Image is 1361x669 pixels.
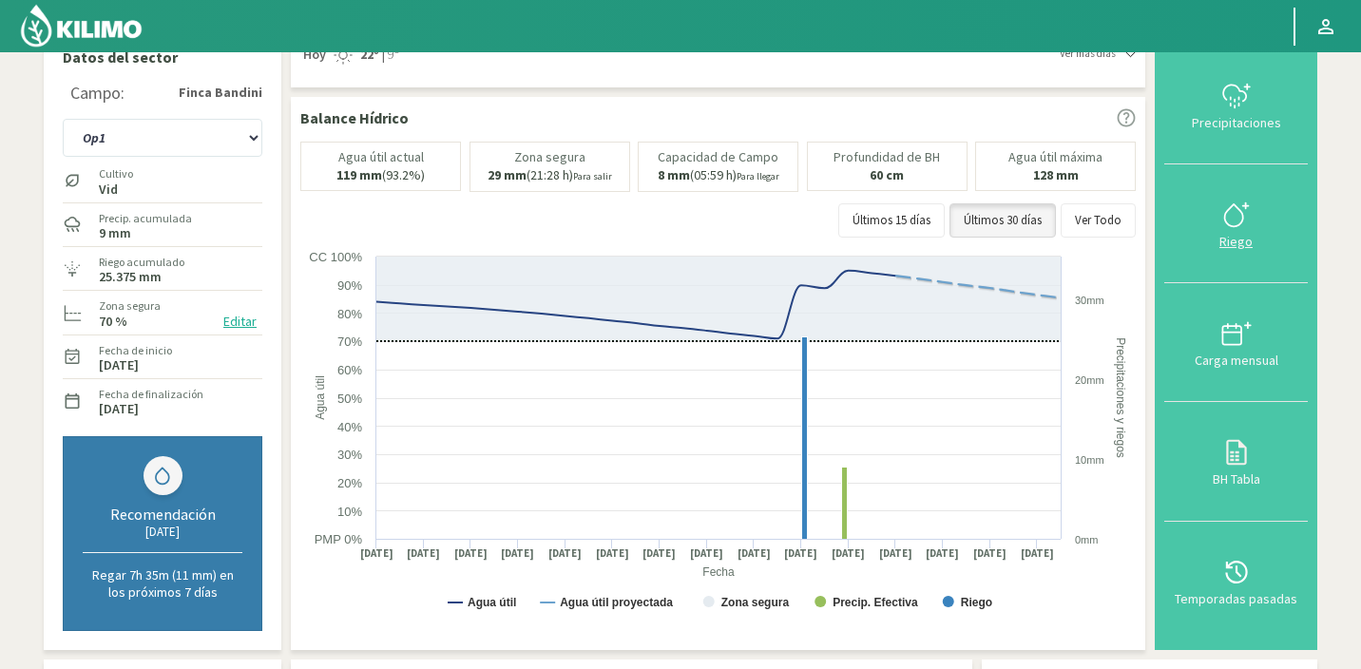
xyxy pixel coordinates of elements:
p: Capacidad de Campo [658,150,778,164]
b: 8 mm [658,166,690,183]
strong: Finca Bandini [179,83,262,103]
p: Agua útil actual [338,150,424,164]
button: Temporadas pasadas [1164,522,1308,640]
button: Últimos 15 días [838,203,945,238]
label: Fecha de inicio [99,342,172,359]
text: 70% [337,334,362,349]
span: Hoy [300,46,326,65]
div: Campo: [70,84,125,103]
text: [DATE] [501,546,534,561]
div: Carga mensual [1170,354,1302,367]
text: [DATE] [360,546,393,561]
strong: 22º [360,46,379,63]
text: 40% [337,420,362,434]
text: Agua útil proyectada [560,596,673,609]
button: Carga mensual [1164,283,1308,402]
text: [DATE] [1021,546,1054,561]
span: Ver más días [1060,46,1116,62]
p: Balance Hídrico [300,106,409,129]
label: Cultivo [99,165,133,182]
text: [DATE] [642,546,676,561]
text: 20% [337,476,362,490]
b: 60 cm [870,166,904,183]
text: [DATE] [926,546,959,561]
text: Fecha [702,564,735,578]
text: 20mm [1075,374,1104,386]
text: 10mm [1075,454,1104,466]
p: Regar 7h 35m (11 mm) en los próximos 7 días [83,566,242,601]
text: Precipitaciones y riegos [1114,337,1127,458]
label: Precip. acumulada [99,210,192,227]
button: Riego [1164,164,1308,283]
button: Ver Todo [1061,203,1136,238]
img: Kilimo [19,3,144,48]
text: [DATE] [690,546,723,561]
label: 9 mm [99,227,131,239]
p: Agua útil máxima [1008,150,1102,164]
text: PMP 0% [315,532,363,546]
label: Riego acumulado [99,254,184,271]
label: Zona segura [99,297,161,315]
button: Precipitaciones [1164,46,1308,164]
label: Fecha de finalización [99,386,203,403]
small: Para llegar [737,170,779,182]
p: Profundidad de BH [834,150,940,164]
text: 30mm [1075,295,1104,306]
text: [DATE] [738,546,771,561]
div: Temporadas pasadas [1170,592,1302,605]
text: Precip. Efectiva [833,596,918,609]
p: Zona segura [514,150,585,164]
b: 119 mm [336,166,382,183]
text: Riego [961,596,992,609]
text: [DATE] [832,546,865,561]
text: Agua útil [314,375,327,420]
text: 90% [337,278,362,293]
text: 30% [337,448,362,462]
button: Editar [218,311,262,333]
text: [DATE] [879,546,912,561]
p: Datos del sector [63,46,262,68]
label: 70 % [99,315,127,328]
text: [DATE] [596,546,629,561]
text: 50% [337,392,362,406]
p: (21:28 h) [488,168,612,183]
text: [DATE] [548,546,582,561]
b: 128 mm [1033,166,1079,183]
span: | [382,46,385,65]
span: 9º [385,46,399,65]
p: (05:59 h) [658,168,779,183]
label: [DATE] [99,403,139,415]
button: BH Tabla [1164,402,1308,521]
text: 80% [337,307,362,321]
text: 0mm [1075,534,1098,545]
text: CC 100% [309,250,362,264]
label: 25.375 mm [99,271,162,283]
label: [DATE] [99,359,139,372]
b: 29 mm [488,166,527,183]
text: 60% [337,363,362,377]
text: [DATE] [784,546,817,561]
div: [DATE] [83,524,242,540]
label: Vid [99,183,133,196]
text: [DATE] [454,546,488,561]
div: Precipitaciones [1170,116,1302,129]
button: Últimos 30 días [949,203,1056,238]
div: BH Tabla [1170,472,1302,486]
div: Recomendación [83,505,242,524]
text: [DATE] [973,546,1006,561]
small: Para salir [573,170,612,182]
p: (93.2%) [336,168,425,182]
div: Riego [1170,235,1302,248]
text: [DATE] [407,546,440,561]
text: Agua útil [468,596,516,609]
text: 10% [337,505,362,519]
text: Zona segura [721,596,790,609]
